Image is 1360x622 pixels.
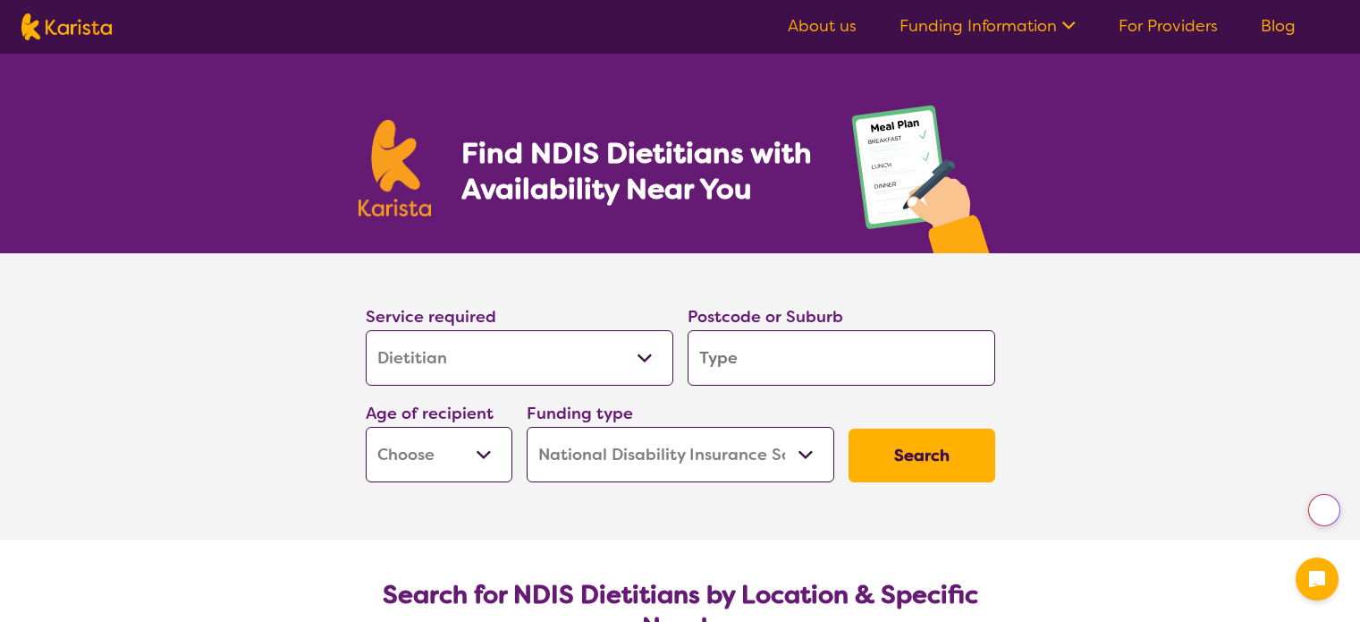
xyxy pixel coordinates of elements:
label: Service required [366,306,496,328]
label: Age of recipient [366,403,494,424]
label: Postcode or Suburb [688,306,843,328]
a: Blog [1261,15,1296,37]
label: Funding type [527,403,633,424]
img: Karista logo [359,120,432,217]
a: For Providers [1119,15,1218,37]
h1: Find NDIS Dietitians with Availability Near You [461,135,815,207]
button: Search [849,429,995,482]
img: dietitian [846,97,1002,253]
a: Funding Information [900,15,1076,37]
a: About us [788,15,857,37]
img: Karista logo [21,13,112,40]
input: Type [688,330,995,386]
